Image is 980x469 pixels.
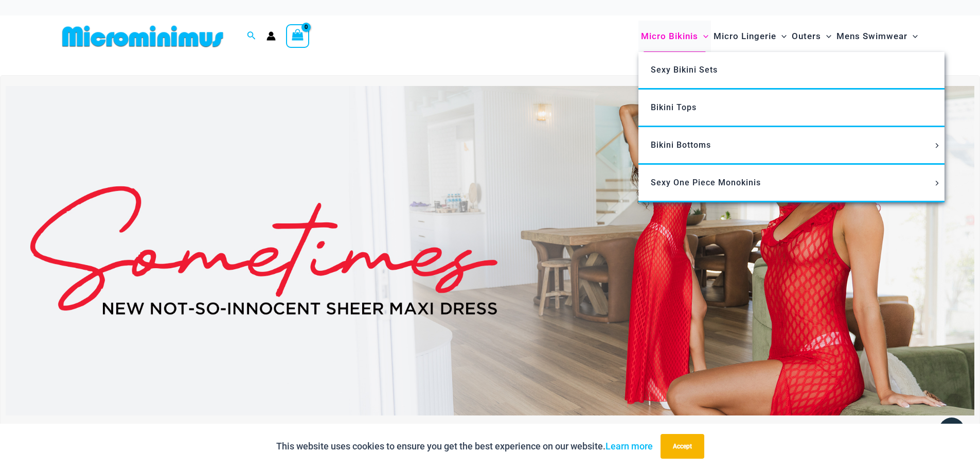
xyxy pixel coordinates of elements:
[651,102,697,112] span: Bikini Tops
[836,23,907,49] span: Mens Swimwear
[638,90,945,127] a: Bikini Tops
[6,86,974,415] img: Sometimes Red Maxi Dress
[931,181,942,186] span: Menu Toggle
[792,23,821,49] span: Outers
[638,21,711,52] a: Micro BikinisMenu ToggleMenu Toggle
[637,19,922,54] nav: Site Navigation
[821,23,831,49] span: Menu Toggle
[711,21,789,52] a: Micro LingerieMenu ToggleMenu Toggle
[247,30,256,43] a: Search icon link
[661,434,704,459] button: Accept
[276,439,653,454] p: This website uses cookies to ensure you get the best experience on our website.
[58,25,227,48] img: MM SHOP LOGO FLAT
[638,127,945,165] a: Bikini BottomsMenu ToggleMenu Toggle
[789,21,834,52] a: OutersMenu ToggleMenu Toggle
[698,23,708,49] span: Menu Toggle
[266,31,276,41] a: Account icon link
[651,178,761,187] span: Sexy One Piece Monokinis
[714,23,776,49] span: Micro Lingerie
[931,143,942,148] span: Menu Toggle
[834,21,920,52] a: Mens SwimwearMenu ToggleMenu Toggle
[605,441,653,451] a: Learn more
[638,165,945,202] a: Sexy One Piece MonokinisMenu ToggleMenu Toggle
[651,65,718,75] span: Sexy Bikini Sets
[651,140,711,150] span: Bikini Bottoms
[641,23,698,49] span: Micro Bikinis
[907,23,918,49] span: Menu Toggle
[776,23,787,49] span: Menu Toggle
[286,24,310,48] a: View Shopping Cart, empty
[638,52,945,90] a: Sexy Bikini Sets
